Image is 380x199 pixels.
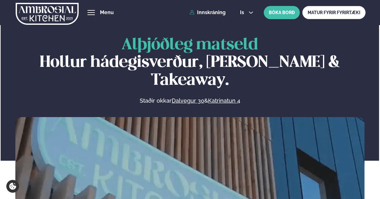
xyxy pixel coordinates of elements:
a: MATUR FYRIR FYRIRTÆKI [302,6,366,19]
p: Staðir okkar & [71,97,308,105]
span: Alþjóðleg matseld [122,37,258,53]
img: logo [16,1,78,27]
a: Innskráning [190,10,226,15]
a: Cookie settings [6,180,19,193]
span: is [240,10,246,15]
a: Katrinatun 4 [208,97,240,105]
button: BÓKA BORÐ [264,6,300,19]
h1: Hollur hádegisverður, [PERSON_NAME] & Takeaway. [15,36,365,89]
button: hamburger [87,9,95,16]
button: is [235,10,258,15]
a: Dalvegur 30 [172,97,204,105]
